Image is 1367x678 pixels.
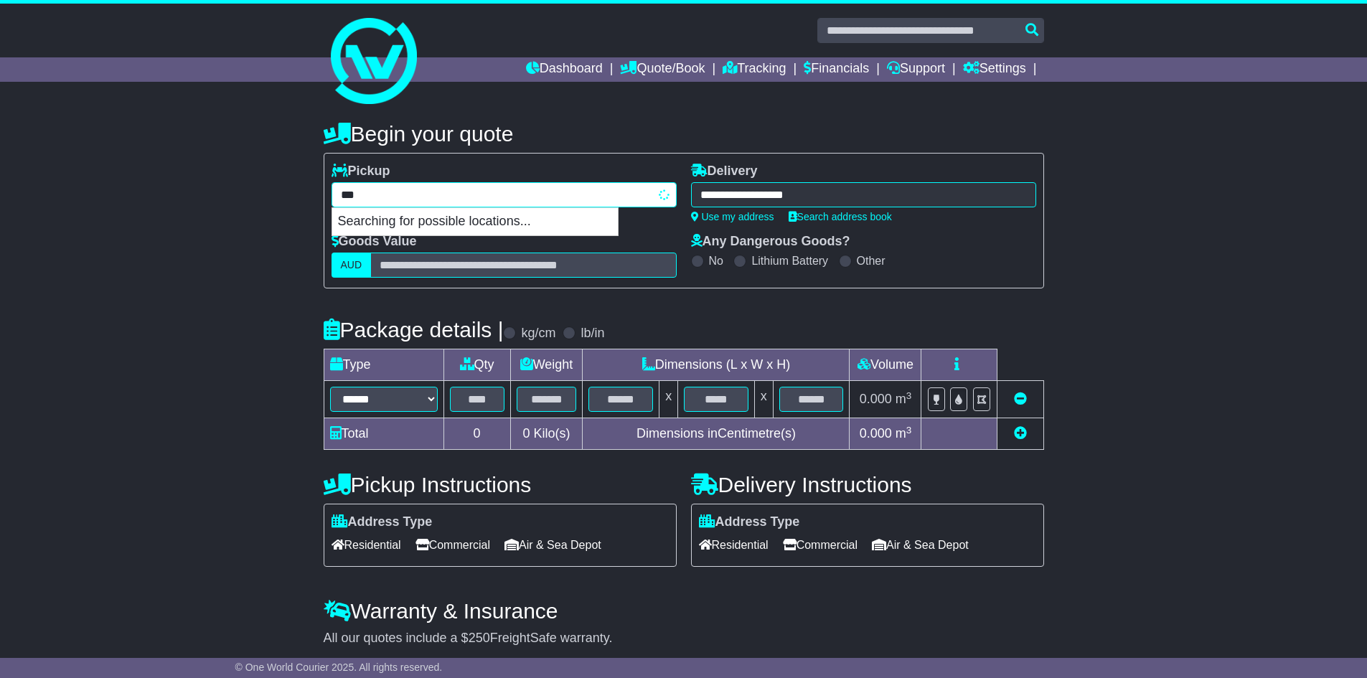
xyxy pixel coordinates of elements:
[581,326,604,342] label: lb/in
[691,473,1044,496] h4: Delivery Instructions
[896,392,912,406] span: m
[583,349,850,381] td: Dimensions (L x W x H)
[324,418,443,450] td: Total
[850,349,921,381] td: Volume
[709,254,723,268] label: No
[332,534,401,556] span: Residential
[332,208,618,235] p: Searching for possible locations...
[906,425,912,435] sup: 3
[332,234,417,250] label: Goods Value
[324,631,1044,646] div: All our quotes include a $ FreightSafe warranty.
[235,661,443,673] span: © One World Courier 2025. All rights reserved.
[699,514,800,530] label: Address Type
[1014,426,1027,441] a: Add new item
[691,211,774,222] a: Use my address
[583,418,850,450] td: Dimensions in Centimetre(s)
[860,392,892,406] span: 0.000
[324,349,443,381] td: Type
[896,426,912,441] span: m
[324,318,504,342] h4: Package details |
[522,426,530,441] span: 0
[443,418,510,450] td: 0
[332,253,372,278] label: AUD
[332,182,677,207] typeahead: Please provide city
[521,326,555,342] label: kg/cm
[1014,392,1027,406] a: Remove this item
[906,390,912,401] sup: 3
[324,599,1044,623] h4: Warranty & Insurance
[659,381,678,418] td: x
[332,514,433,530] label: Address Type
[469,631,490,645] span: 250
[415,534,490,556] span: Commercial
[443,349,510,381] td: Qty
[723,57,786,82] a: Tracking
[804,57,869,82] a: Financials
[754,381,773,418] td: x
[699,534,769,556] span: Residential
[789,211,892,222] a: Search address book
[332,164,390,179] label: Pickup
[324,122,1044,146] h4: Begin your quote
[526,57,603,82] a: Dashboard
[691,164,758,179] label: Delivery
[860,426,892,441] span: 0.000
[620,57,705,82] a: Quote/Book
[887,57,945,82] a: Support
[510,349,583,381] td: Weight
[504,534,601,556] span: Air & Sea Depot
[857,254,886,268] label: Other
[510,418,583,450] td: Kilo(s)
[963,57,1026,82] a: Settings
[783,534,858,556] span: Commercial
[751,254,828,268] label: Lithium Battery
[691,234,850,250] label: Any Dangerous Goods?
[872,534,969,556] span: Air & Sea Depot
[324,473,677,496] h4: Pickup Instructions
